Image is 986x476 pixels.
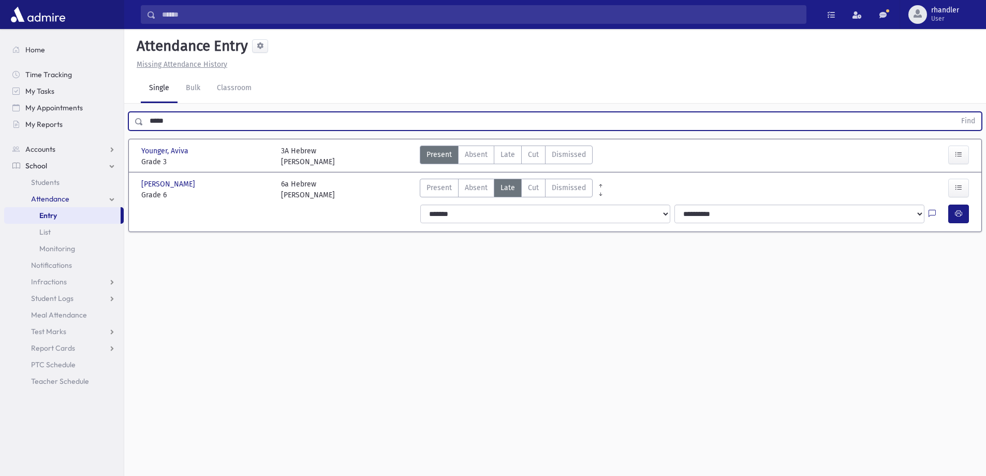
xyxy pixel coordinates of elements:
span: Dismissed [552,182,586,193]
span: Meal Attendance [31,310,87,320]
a: Students [4,174,124,191]
span: Entry [39,211,57,220]
span: Cut [528,149,539,160]
div: 6a Hebrew [PERSON_NAME] [281,179,335,200]
h5: Attendance Entry [133,37,248,55]
span: Cut [528,182,539,193]
input: Search [156,5,806,24]
span: Attendance [31,194,69,204]
a: Monitoring [4,240,124,257]
span: Report Cards [31,343,75,353]
a: Entry [4,207,121,224]
span: Grade 3 [141,156,271,167]
span: Absent [465,182,488,193]
a: Attendance [4,191,124,207]
span: Test Marks [31,327,66,336]
span: Time Tracking [25,70,72,79]
a: Report Cards [4,340,124,356]
span: Accounts [25,145,55,154]
span: Student Logs [31,294,73,303]
span: User [931,15,959,23]
span: Absent [465,149,488,160]
a: School [4,157,124,174]
span: Late [501,149,515,160]
span: Late [501,182,515,193]
a: Student Logs [4,290,124,307]
a: Time Tracking [4,66,124,83]
a: My Appointments [4,99,124,116]
a: Classroom [209,74,260,103]
span: Younger, Aviva [141,146,190,156]
div: AttTypes [420,179,593,200]
span: My Appointments [25,103,83,112]
div: 3A Hebrew [PERSON_NAME] [281,146,335,167]
span: School [25,161,47,170]
a: My Reports [4,116,124,133]
a: PTC Schedule [4,356,124,373]
u: Missing Attendance History [137,60,227,69]
span: Students [31,178,60,187]
span: Present [426,149,452,160]
span: Infractions [31,277,67,286]
span: [PERSON_NAME] [141,179,197,190]
a: Missing Attendance History [133,60,227,69]
a: My Tasks [4,83,124,99]
span: Teacher Schedule [31,377,89,386]
a: Meal Attendance [4,307,124,323]
a: Teacher Schedule [4,373,124,390]
div: AttTypes [420,146,593,167]
span: Notifications [31,261,72,270]
span: Grade 6 [141,190,271,200]
span: List [39,227,51,237]
a: Notifications [4,257,124,273]
a: Infractions [4,273,124,290]
span: Dismissed [552,149,586,160]
span: PTC Schedule [31,360,76,369]
a: Accounts [4,141,124,157]
span: Monitoring [39,244,75,253]
a: Home [4,41,124,58]
span: Home [25,45,45,54]
a: Bulk [178,74,209,103]
button: Find [955,112,981,130]
a: Single [141,74,178,103]
span: My Reports [25,120,63,129]
span: My Tasks [25,86,54,96]
span: rhandler [931,6,959,15]
a: List [4,224,124,240]
span: Present [426,182,452,193]
a: Test Marks [4,323,124,340]
img: AdmirePro [8,4,68,25]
